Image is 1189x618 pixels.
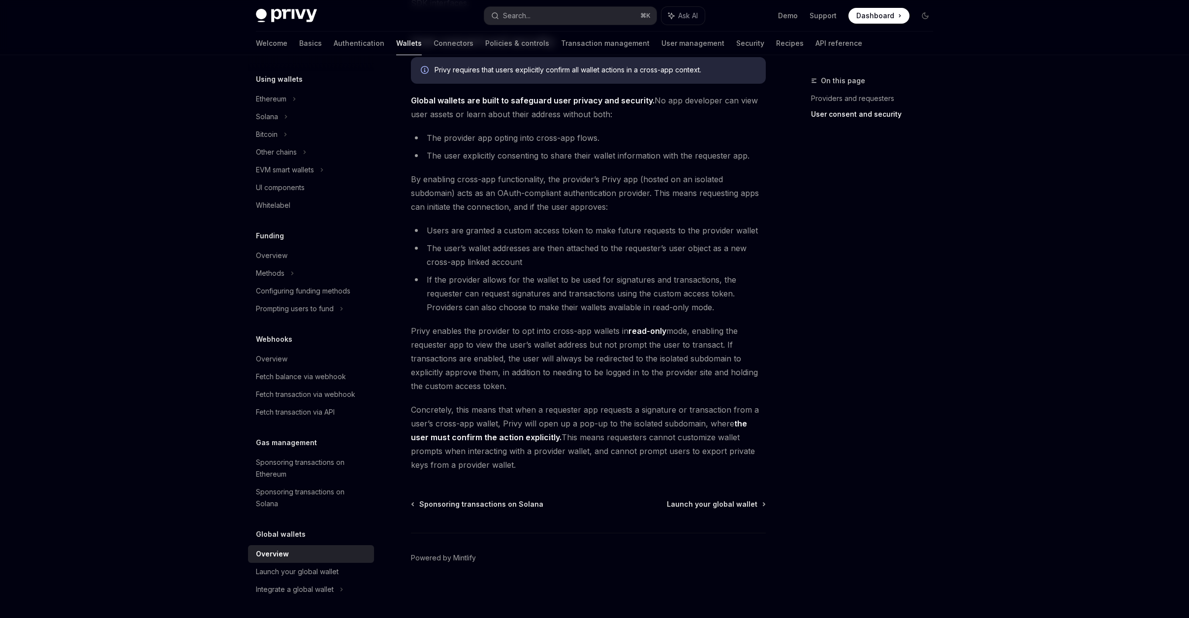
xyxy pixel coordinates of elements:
div: Search... [503,10,531,22]
div: Prompting users to fund [256,303,334,315]
a: Dashboard [848,8,909,24]
a: Fetch balance via webhook [248,368,374,386]
a: Transaction management [561,32,650,55]
div: Fetch balance via webhook [256,371,346,383]
span: No app developer can view user assets or learn about their address without both: [411,94,766,121]
div: Overview [256,548,289,560]
li: The user’s wallet addresses are then attached to the requester’s user object as a new cross-app l... [411,241,766,269]
a: Basics [299,32,322,55]
strong: the user must confirm the action explicitly. [411,419,747,442]
img: dark logo [256,9,317,23]
div: Solana [256,111,278,123]
a: Welcome [256,32,287,55]
div: Launch your global wallet [256,566,339,578]
div: UI components [256,182,305,194]
a: Providers and requesters [811,91,941,106]
span: Concretely, this means that when a requester app requests a signature or transaction from a user’... [411,403,766,472]
h5: Gas management [256,437,317,449]
a: Powered by Mintlify [411,553,476,563]
a: Security [736,32,764,55]
a: Launch your global wallet [248,563,374,581]
span: Launch your global wallet [667,499,757,509]
div: Whitelabel [256,199,290,211]
li: If the provider allows for the wallet to be used for signatures and transactions, the requester c... [411,273,766,314]
div: Configuring funding methods [256,285,350,297]
a: Launch your global wallet [667,499,765,509]
div: Fetch transaction via API [256,406,335,418]
span: Dashboard [856,11,894,21]
button: Search...⌘K [484,7,657,25]
a: UI components [248,179,374,196]
span: Sponsoring transactions on Solana [419,499,543,509]
li: The provider app opting into cross-app flows. [411,131,766,145]
a: Sponsoring transactions on Solana [412,499,543,509]
h5: Funding [256,230,284,242]
strong: Global wallets are built to safeguard user privacy and security. [411,96,655,105]
div: Other chains [256,146,297,158]
a: Fetch transaction via API [248,403,374,421]
svg: Info [421,66,431,76]
a: Sponsoring transactions on Solana [248,483,374,513]
div: Privy requires that users explicitly confirm all wallet actions in a cross-app context. [435,65,756,76]
h5: Webhooks [256,333,292,345]
a: Support [810,11,837,21]
a: Whitelabel [248,196,374,214]
div: Fetch transaction via webhook [256,389,355,400]
a: Fetch transaction via webhook [248,386,374,403]
div: Overview [256,353,287,365]
a: Authentication [334,32,384,55]
h5: Global wallets [256,528,306,540]
div: Sponsoring transactions on Ethereum [256,456,368,480]
a: Policies & controls [485,32,549,55]
a: User consent and security [811,106,941,122]
a: Wallets [396,32,422,55]
a: Overview [248,247,374,264]
strong: read-only [628,326,666,336]
span: Ask AI [678,11,698,21]
h5: Using wallets [256,73,303,85]
div: Ethereum [256,93,286,105]
button: Ask AI [661,7,705,25]
div: EVM smart wallets [256,164,314,176]
span: Privy enables the provider to opt into cross-app wallets in mode, enabling the requester app to v... [411,324,766,393]
div: Overview [256,250,287,261]
a: Demo [778,11,798,21]
li: The user explicitly consenting to share their wallet information with the requester app. [411,149,766,163]
li: Users are granted a custom access token to make future requests to the provider wallet [411,224,766,237]
a: Overview [248,545,374,563]
span: On this page [821,75,865,87]
div: Integrate a global wallet [256,584,334,595]
div: Sponsoring transactions on Solana [256,486,368,510]
a: User management [661,32,724,55]
a: Sponsoring transactions on Ethereum [248,454,374,483]
button: Toggle dark mode [917,8,933,24]
a: Connectors [434,32,473,55]
a: Configuring funding methods [248,282,374,300]
a: Overview [248,350,374,368]
span: By enabling cross-app functionality, the provider’s Privy app (hosted on an isolated subdomain) a... [411,172,766,214]
a: API reference [815,32,862,55]
a: Recipes [776,32,804,55]
div: Methods [256,267,284,279]
span: ⌘ K [640,12,651,20]
div: Bitcoin [256,129,278,140]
